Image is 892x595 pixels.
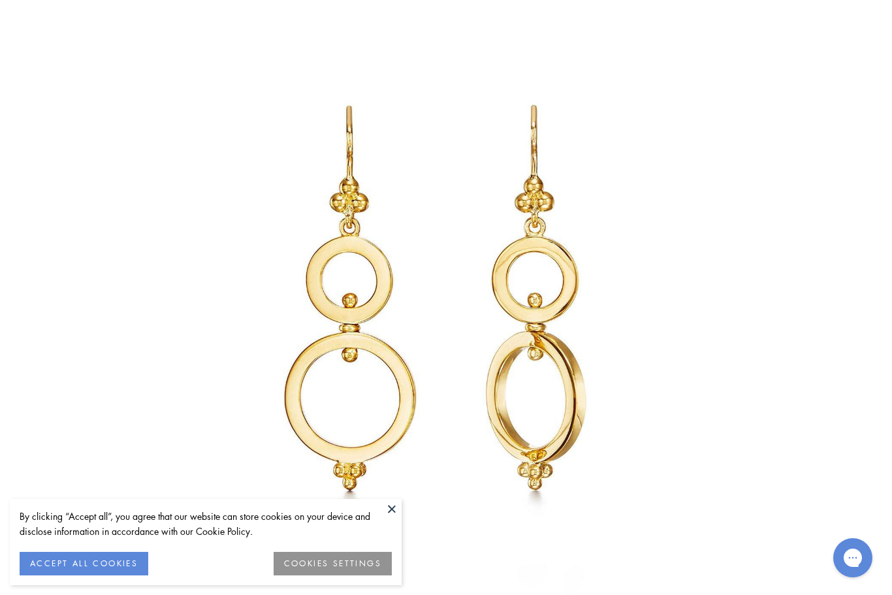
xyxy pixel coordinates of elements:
iframe: Gorgias live chat messenger [827,534,879,582]
div: By clicking “Accept all”, you agree that our website can store cookies on your device and disclos... [20,509,392,539]
button: ACCEPT ALL COOKIES [20,552,148,575]
button: COOKIES SETTINGS [274,552,392,575]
